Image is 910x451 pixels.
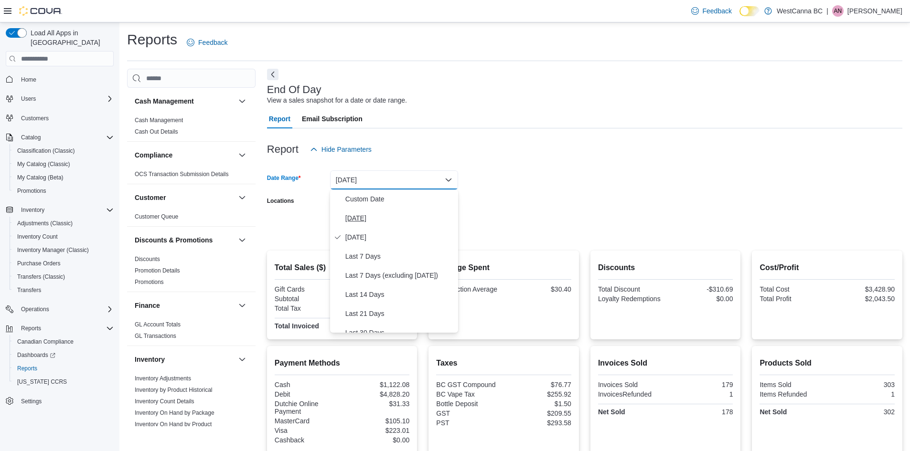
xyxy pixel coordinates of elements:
[13,349,59,361] a: Dashboards
[436,419,502,427] div: PST
[10,144,118,157] button: Classification (Classic)
[13,145,79,157] a: Classification (Classic)
[506,285,571,293] div: $30.40
[2,394,118,408] button: Settings
[267,197,294,205] label: Locations
[135,421,212,428] a: Inventory On Hand by Product
[506,390,571,398] div: $255.92
[829,285,895,293] div: $3,428.90
[506,381,571,388] div: $76.77
[17,220,73,227] span: Adjustments (Classic)
[10,217,118,230] button: Adjustments (Classic)
[236,95,248,107] button: Cash Management
[829,408,895,416] div: 302
[135,409,214,417] span: Inventory On Hand by Package
[13,363,41,374] a: Reports
[135,267,180,274] span: Promotion Details
[135,96,235,106] button: Cash Management
[10,184,118,198] button: Promotions
[21,134,41,141] span: Catalog
[13,336,114,347] span: Canadian Compliance
[2,92,118,105] button: Users
[135,117,183,124] a: Cash Management
[13,145,114,157] span: Classification (Classic)
[436,262,571,273] h2: Average Spent
[135,96,194,106] h3: Cash Management
[667,285,733,293] div: -$310.69
[598,285,664,293] div: Total Discount
[135,128,178,136] span: Cash Out Details
[2,322,118,335] button: Reports
[345,270,454,281] span: Last 7 Days (excluding [DATE])
[598,390,664,398] div: InvoicesRefunded
[834,5,842,17] span: AN
[2,303,118,316] button: Operations
[127,211,256,226] div: Customer
[344,417,409,425] div: $105.10
[345,193,454,205] span: Custom Date
[760,295,825,303] div: Total Profit
[275,304,340,312] div: Total Tax
[777,5,823,17] p: WestCanna BC
[21,305,49,313] span: Operations
[17,365,37,372] span: Reports
[17,351,55,359] span: Dashboards
[598,295,664,303] div: Loyalty Redemptions
[135,355,165,364] h3: Inventory
[135,279,164,285] a: Promotions
[275,295,340,303] div: Subtotal
[10,243,118,257] button: Inventory Manager (Classic)
[17,286,41,294] span: Transfers
[17,338,74,346] span: Canadian Compliance
[667,408,733,416] div: 178
[135,387,213,393] a: Inventory by Product Historical
[436,357,571,369] h2: Taxes
[17,74,40,85] a: Home
[267,144,299,155] h3: Report
[760,357,895,369] h2: Products Sold
[598,381,664,388] div: Invoices Sold
[135,409,214,416] a: Inventory On Hand by Package
[13,172,114,183] span: My Catalog (Beta)
[236,354,248,365] button: Inventory
[760,408,787,416] strong: Net Sold
[306,140,375,159] button: Hide Parameters
[267,84,321,95] h3: End Of Day
[13,172,67,183] a: My Catalog (Beta)
[275,262,410,273] h2: Total Sales ($)
[17,187,46,195] span: Promotions
[10,348,118,362] a: Dashboards
[345,327,454,338] span: Last 30 Days
[17,395,114,407] span: Settings
[275,285,340,293] div: Gift Cards
[275,390,340,398] div: Debit
[236,149,248,161] button: Compliance
[135,150,235,160] button: Compliance
[17,246,89,254] span: Inventory Manager (Classic)
[135,193,235,202] button: Customer
[598,357,733,369] h2: Invoices Sold
[198,38,227,47] span: Feedback
[13,185,50,197] a: Promotions
[17,378,67,386] span: [US_STATE] CCRS
[135,170,229,178] span: OCS Transaction Submission Details
[127,168,256,184] div: Compliance
[17,396,45,407] a: Settings
[829,390,895,398] div: 1
[13,349,114,361] span: Dashboards
[135,375,191,382] span: Inventory Adjustments
[135,321,181,328] a: GL Account Totals
[267,69,278,80] button: Next
[236,192,248,203] button: Customer
[687,1,736,21] a: Feedback
[667,390,733,398] div: 1
[135,333,176,339] a: GL Transactions
[10,157,118,171] button: My Catalog (Classic)
[17,93,114,105] span: Users
[2,203,118,217] button: Inventory
[667,381,733,388] div: 179
[135,193,166,202] h3: Customer
[135,235,213,245] h3: Discounts & Promotions
[760,381,825,388] div: Items Sold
